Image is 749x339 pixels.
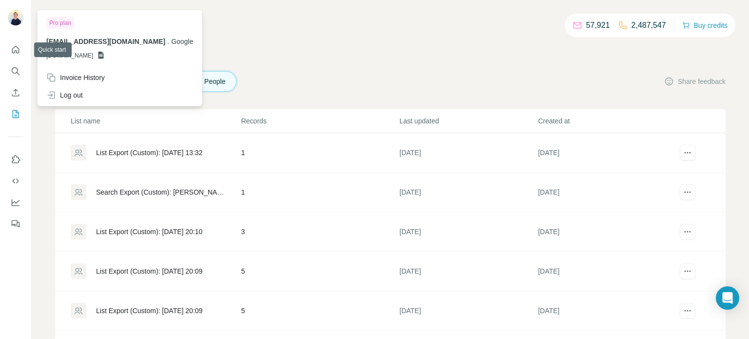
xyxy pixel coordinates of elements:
[399,173,537,212] td: [DATE]
[664,77,726,86] button: Share feedback
[716,286,739,310] div: Open Intercom Messenger
[167,38,169,45] span: .
[96,187,225,197] div: Search Export (Custom): [PERSON_NAME] [PERSON_NAME] - [DATE] 21:39
[204,77,227,86] span: People
[241,252,399,291] td: 5
[537,291,676,331] td: [DATE]
[8,151,23,168] button: Use Surfe on LinkedIn
[680,184,695,200] button: actions
[241,291,399,331] td: 5
[8,194,23,211] button: Dashboard
[399,116,537,126] p: Last updated
[586,20,610,31] p: 57,921
[46,73,105,82] div: Invoice History
[241,116,399,126] p: Records
[537,212,676,252] td: [DATE]
[171,38,193,45] span: Google
[399,291,537,331] td: [DATE]
[537,133,676,173] td: [DATE]
[96,227,202,237] div: List Export (Custom): [DATE] 20:10
[71,116,240,126] p: List name
[399,212,537,252] td: [DATE]
[680,263,695,279] button: actions
[631,20,666,31] p: 2,487,547
[8,84,23,101] button: Enrich CSV
[241,173,399,212] td: 1
[46,38,165,45] span: [EMAIL_ADDRESS][DOMAIN_NAME]
[8,10,23,25] img: Avatar
[46,17,74,29] div: Pro plan
[96,148,202,158] div: List Export (Custom): [DATE] 13:32
[8,215,23,233] button: Feedback
[538,116,675,126] p: Created at
[682,19,728,32] button: Buy credits
[399,252,537,291] td: [DATE]
[680,145,695,160] button: actions
[680,303,695,319] button: actions
[8,41,23,59] button: Quick start
[537,252,676,291] td: [DATE]
[241,133,399,173] td: 1
[46,51,93,60] span: [DOMAIN_NAME]
[241,212,399,252] td: 3
[680,224,695,239] button: actions
[8,62,23,80] button: Search
[96,306,202,316] div: List Export (Custom): [DATE] 20:09
[8,172,23,190] button: Use Surfe API
[8,105,23,123] button: My lists
[96,266,202,276] div: List Export (Custom): [DATE] 20:09
[537,173,676,212] td: [DATE]
[399,133,537,173] td: [DATE]
[46,90,83,100] div: Log out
